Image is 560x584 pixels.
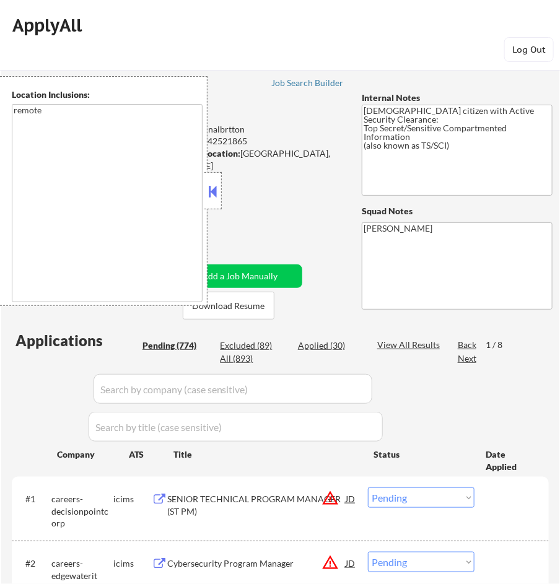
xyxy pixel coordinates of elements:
[167,557,346,570] div: Cybersecurity Program Manager
[25,493,42,505] div: #1
[271,78,344,90] a: Job Search Builder
[173,448,362,461] div: Title
[170,147,345,172] div: [GEOGRAPHIC_DATA], [US_STATE]
[344,487,356,510] div: JD
[377,339,444,351] div: View All Results
[298,339,360,352] div: Applied (30)
[362,92,553,104] div: Internal Notes
[504,37,554,62] button: Log Out
[52,493,113,530] div: careers-decisionpointcorp
[113,557,152,570] div: icims
[142,339,204,352] div: Pending (774)
[458,352,478,365] div: Next
[271,79,344,87] div: Job Search Builder
[486,448,534,473] div: Date Applied
[208,124,245,134] a: nalbrtton
[220,339,282,352] div: Excluded (89)
[94,374,372,404] input: Search by company (case sensitive)
[458,339,478,351] div: Back
[25,557,42,570] div: #2
[89,412,383,442] input: Search by title (case sensitive)
[15,333,138,348] div: Applications
[374,443,468,465] div: Status
[362,205,553,217] div: Squad Notes
[322,489,339,507] button: warning_amber
[170,135,345,147] div: 8042521865
[129,448,173,461] div: ATS
[12,89,203,101] div: Location Inclusions:
[486,339,514,351] div: 1 / 8
[12,15,85,36] div: ApplyAll
[177,264,302,288] button: Add a Job Manually
[322,554,339,571] button: warning_amber
[183,292,274,320] button: Download Resume
[113,493,152,505] div: icims
[220,352,282,365] div: All (893)
[167,493,346,517] div: SENIOR TECHNICAL PROGRAM MANAGER (ST PM)
[57,448,129,461] div: Company
[52,557,113,582] div: careers-edgewaterit
[344,552,356,574] div: JD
